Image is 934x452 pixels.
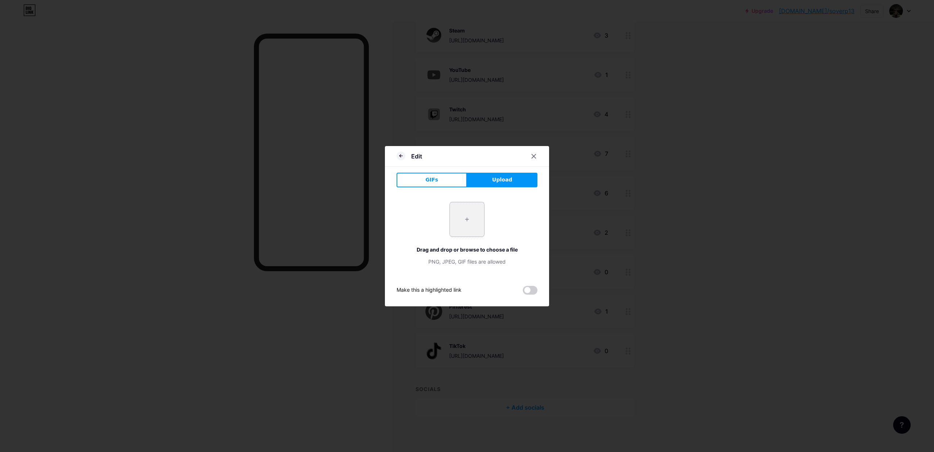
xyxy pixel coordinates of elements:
span: Upload [492,176,512,184]
button: GIFs [397,173,467,187]
div: PNG, JPEG, GIF files are allowed [397,258,537,265]
div: Make this a highlighted link [397,286,462,295]
button: Upload [467,173,537,187]
span: GIFs [425,176,438,184]
div: Edit [411,152,422,161]
div: Drag and drop or browse to choose a file [397,246,537,253]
